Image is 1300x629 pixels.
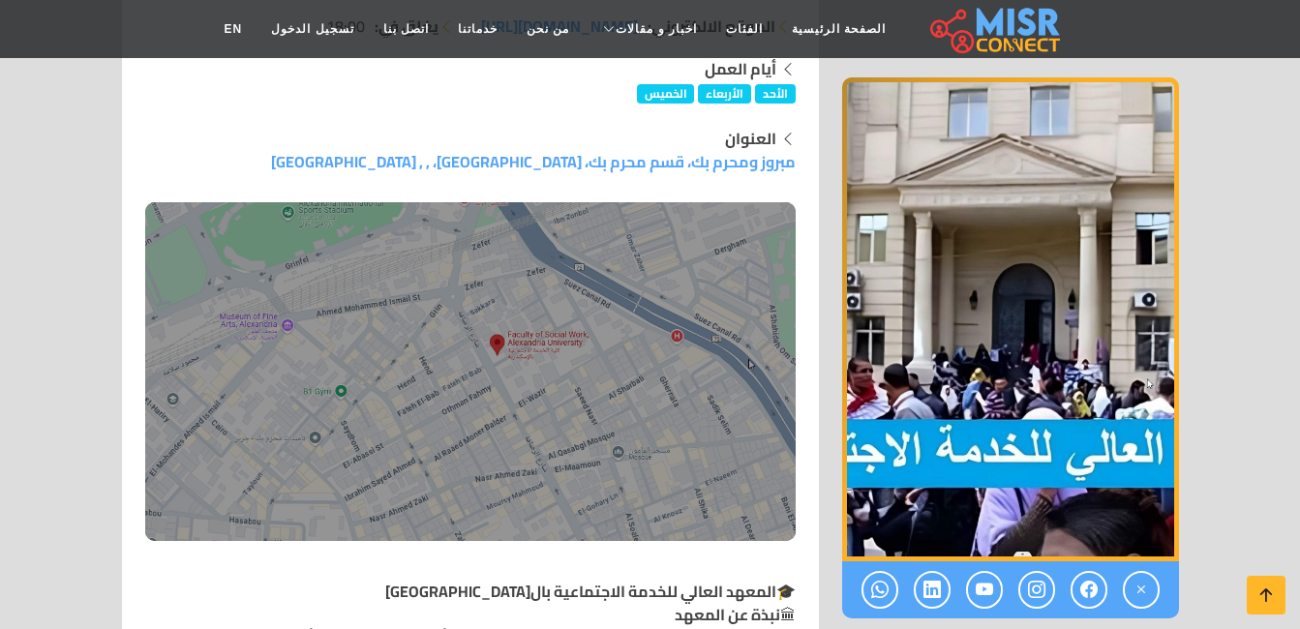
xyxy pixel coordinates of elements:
[637,84,695,104] span: الخميس
[842,77,1179,561] div: 1 / 1
[145,202,796,541] img: المعهد العالي للخدمة الاجتماعية بالإسكندرية
[145,147,796,541] a: مبروز ومحرم بك، قسم محرم بك، [GEOGRAPHIC_DATA]، , , [GEOGRAPHIC_DATA] المعهد العالي للخدمة الاجتم...
[725,124,776,153] strong: العنوان
[842,77,1179,561] img: المعهد العالي للخدمة الاجتماعية بالإسكندرية
[385,577,776,606] strong: المعهد العالي للخدمة الاجتماعية بال[GEOGRAPHIC_DATA]
[512,11,584,47] a: من نحن
[755,84,796,104] span: الأحد
[257,11,368,47] a: تسجيل الدخول
[930,5,1060,53] img: main.misr_connect
[711,11,777,47] a: الفئات
[698,84,751,104] span: الأربعاء
[616,20,697,38] span: اخبار و مقالات
[369,11,443,47] a: اتصل بنا
[443,11,512,47] a: خدماتنا
[705,54,776,83] strong: أيام العمل
[584,11,711,47] a: اخبار و مقالات
[675,600,780,629] strong: نبذة عن المعهد
[777,11,900,47] a: الصفحة الرئيسية
[210,11,257,47] a: EN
